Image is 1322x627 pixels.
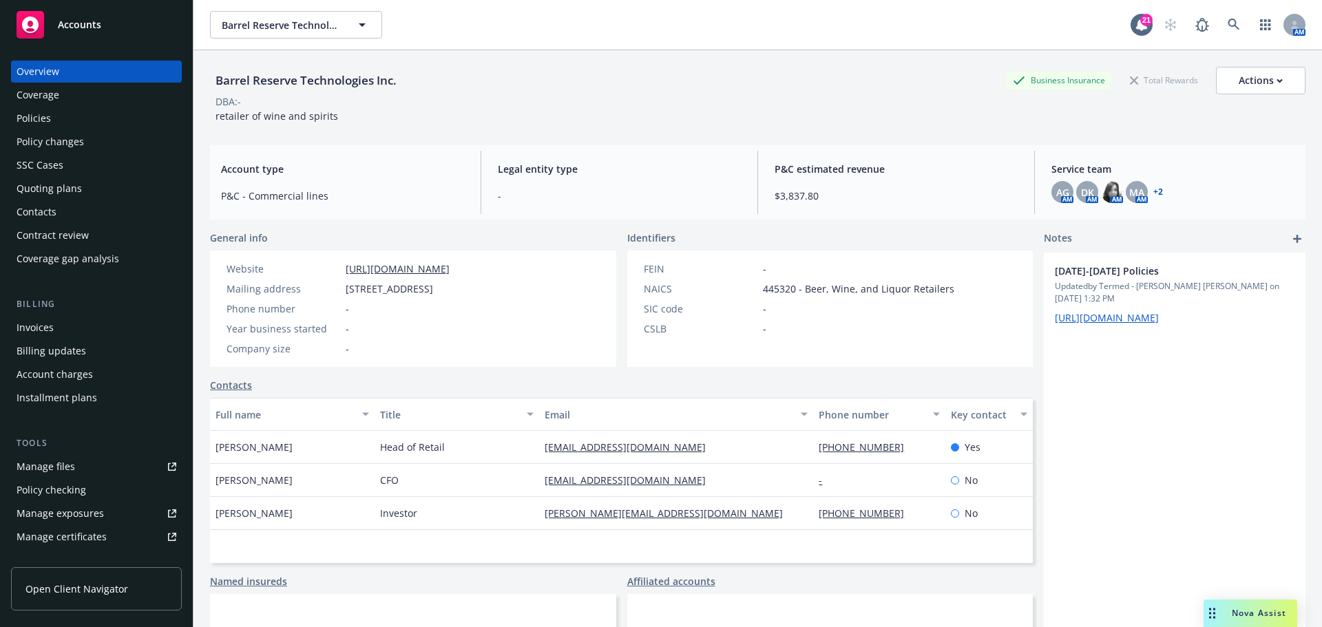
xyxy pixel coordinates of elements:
div: Actions [1239,67,1283,94]
a: [PERSON_NAME][EMAIL_ADDRESS][DOMAIN_NAME] [545,507,794,520]
span: Open Client Navigator [25,582,128,596]
a: Policy checking [11,479,182,501]
div: Barrel Reserve Technologies Inc. [210,72,402,89]
div: Phone number [819,407,924,422]
a: Search [1220,11,1248,39]
span: - [763,321,766,336]
a: +2 [1153,188,1163,196]
span: Service team [1051,162,1294,176]
div: Quoting plans [17,178,82,200]
div: Policies [17,107,51,129]
div: Drag to move [1204,599,1221,627]
button: Full name [210,398,375,431]
button: Barrel Reserve Technologies Inc. [210,11,382,39]
div: Manage certificates [17,526,107,548]
span: 445320 - Beer, Wine, and Liquor Retailers [763,281,954,296]
div: Billing updates [17,340,86,362]
a: SSC Cases [11,154,182,176]
a: Coverage gap analysis [11,248,182,270]
a: Affiliated accounts [627,574,715,588]
span: No [965,473,978,487]
div: 21 [1140,14,1153,26]
div: Contacts [17,201,56,223]
span: AG [1056,185,1069,200]
span: Account type [221,162,464,176]
a: [PHONE_NUMBER] [819,440,915,454]
div: Coverage gap analysis [17,248,119,270]
a: Manage certificates [11,526,182,548]
span: Accounts [58,19,101,30]
a: Manage files [11,456,182,478]
div: DBA: - [216,94,241,109]
a: - [819,474,833,487]
a: Contacts [210,378,252,392]
button: Nova Assist [1204,599,1297,627]
div: Full name [216,407,354,422]
div: Business Insurance [1006,72,1112,89]
span: General info [210,231,268,245]
a: Account charges [11,363,182,385]
span: Nova Assist [1232,607,1286,619]
span: Identifiers [627,231,675,245]
a: Switch app [1252,11,1279,39]
a: [URL][DOMAIN_NAME] [346,262,450,275]
a: [EMAIL_ADDRESS][DOMAIN_NAME] [545,474,717,487]
a: Invoices [11,317,182,339]
span: [DATE]-[DATE] Policies [1055,264,1259,278]
span: Notes [1044,231,1072,247]
a: Manage exposures [11,502,182,524]
span: [STREET_ADDRESS] [346,281,433,296]
div: Manage claims [17,549,86,571]
span: P&C - Commercial lines [221,189,464,203]
span: Yes [965,440,980,454]
span: $3,837.80 [775,189,1018,203]
div: Policy changes [17,131,84,153]
span: - [498,189,741,203]
div: Total Rewards [1123,72,1205,89]
a: Contacts [11,201,182,223]
span: retailer of wine and spirits [216,109,338,123]
div: Mailing address [227,281,340,296]
span: Head of Retail [380,440,445,454]
a: add [1289,231,1305,247]
a: Billing updates [11,340,182,362]
a: Overview [11,61,182,83]
div: Key contact [951,407,1012,422]
a: Policies [11,107,182,129]
div: Title [380,407,518,422]
div: [DATE]-[DATE] PoliciesUpdatedby Termed - [PERSON_NAME] [PERSON_NAME] on [DATE] 1:32 PM[URL][DOMAI... [1044,253,1305,336]
div: FEIN [644,262,757,276]
button: Email [539,398,813,431]
span: - [763,301,766,316]
a: Quoting plans [11,178,182,200]
a: Start snowing [1157,11,1184,39]
div: Company size [227,341,340,356]
div: Year business started [227,321,340,336]
span: - [763,262,766,276]
a: Policy changes [11,131,182,153]
a: [URL][DOMAIN_NAME] [1055,311,1159,324]
div: Coverage [17,84,59,106]
div: SSC Cases [17,154,63,176]
span: DK [1081,185,1094,200]
span: Updated by Termed - [PERSON_NAME] [PERSON_NAME] on [DATE] 1:32 PM [1055,280,1294,305]
img: photo [1101,181,1123,203]
a: Contract review [11,224,182,246]
div: Invoices [17,317,54,339]
button: Title [375,398,539,431]
div: Manage exposures [17,502,104,524]
div: CSLB [644,321,757,336]
span: CFO [380,473,399,487]
div: Billing [11,297,182,311]
div: Phone number [227,301,340,316]
div: SIC code [644,301,757,316]
span: - [346,321,349,336]
div: Email [545,407,793,422]
a: Coverage [11,84,182,106]
button: Actions [1216,67,1305,94]
div: Tools [11,436,182,450]
div: Installment plans [17,387,97,409]
span: MA [1129,185,1144,200]
span: [PERSON_NAME] [216,506,293,520]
